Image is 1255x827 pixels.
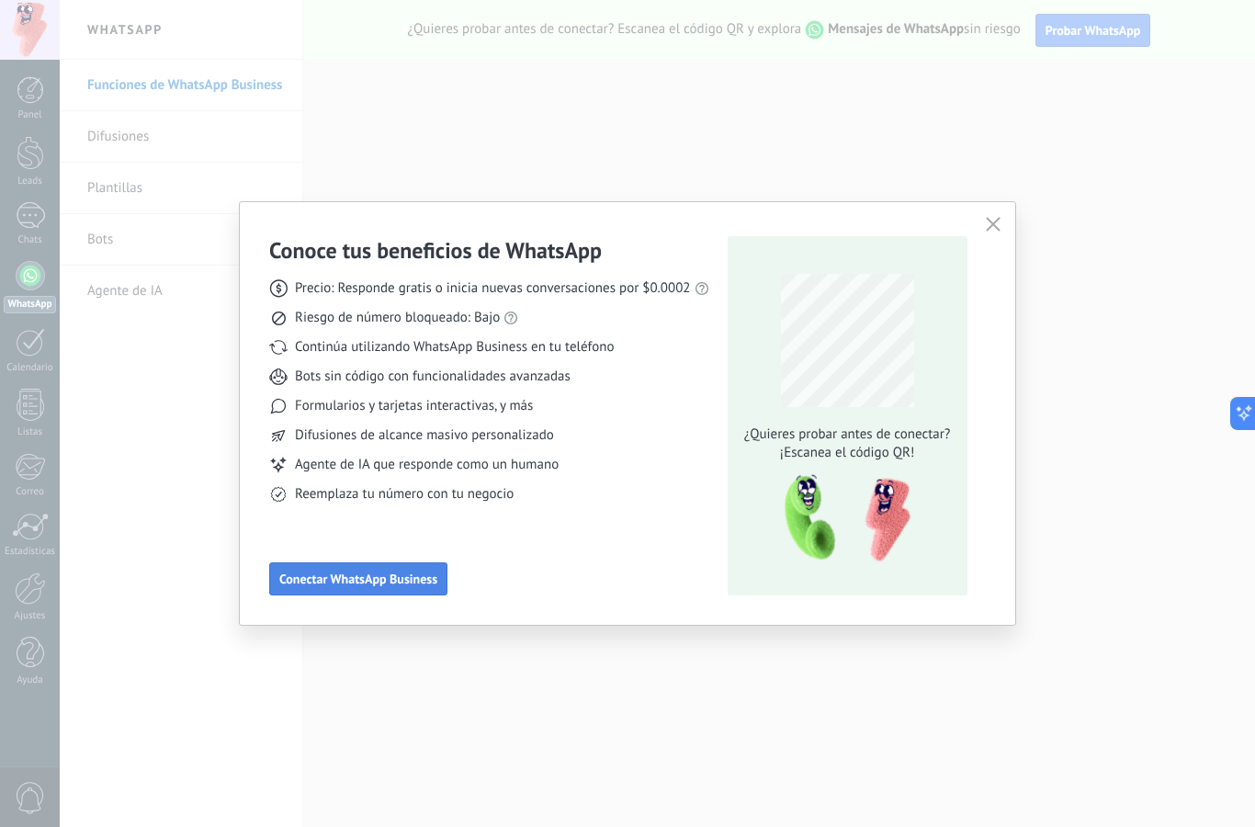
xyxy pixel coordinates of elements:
span: ¿Quieres probar antes de conectar? [739,425,955,444]
span: Reemplaza tu número con tu negocio [295,485,514,504]
span: Conectar WhatsApp Business [279,572,437,585]
span: Formularios y tarjetas interactivas, y más [295,397,533,415]
span: Riesgo de número bloqueado: Bajo [295,309,500,327]
span: Continúa utilizando WhatsApp Business en tu teléfono [295,338,614,357]
span: Precio: Responde gratis o inicia nuevas conversaciones por $0.0002 [295,279,691,298]
h3: Conoce tus beneficios de WhatsApp [269,236,602,265]
button: Conectar WhatsApp Business [269,562,447,595]
span: ¡Escanea el código QR! [739,444,955,462]
span: Difusiones de alcance masivo personalizado [295,426,554,445]
img: qr-pic-1x.png [769,470,914,568]
span: Agente de IA que responde como un humano [295,456,559,474]
span: Bots sin código con funcionalidades avanzadas [295,368,571,386]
